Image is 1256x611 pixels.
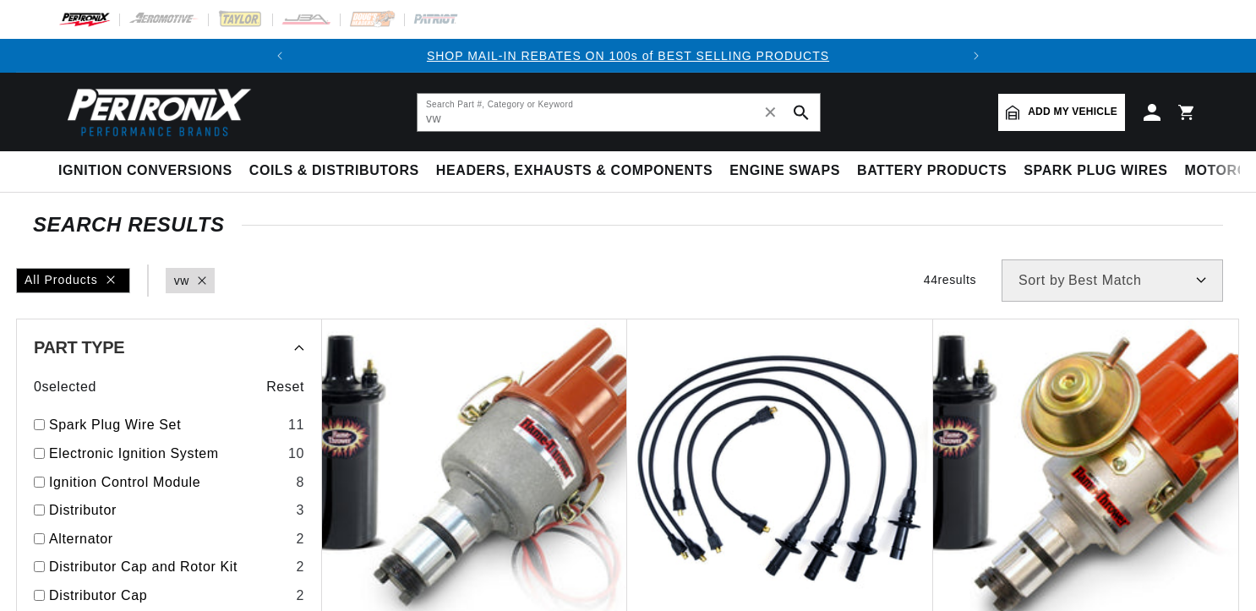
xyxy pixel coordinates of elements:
[296,528,304,550] div: 2
[296,585,304,607] div: 2
[998,94,1125,131] a: Add my vehicle
[1018,274,1065,287] span: Sort by
[1024,162,1167,180] span: Spark Plug Wires
[288,443,304,465] div: 10
[58,151,241,191] summary: Ignition Conversions
[849,151,1015,191] summary: Battery Products
[924,273,976,286] span: 44 results
[263,39,297,73] button: Translation missing: en.sections.announcements.previous_announcement
[428,151,721,191] summary: Headers, Exhausts & Components
[1015,151,1176,191] summary: Spark Plug Wires
[49,443,281,465] a: Electronic Ignition System
[49,528,289,550] a: Alternator
[58,83,253,141] img: Pertronix
[33,216,1223,233] div: SEARCH RESULTS
[49,499,289,521] a: Distributor
[49,414,281,436] a: Spark Plug Wire Set
[296,556,304,578] div: 2
[58,162,232,180] span: Ignition Conversions
[49,472,289,494] a: Ignition Control Module
[34,339,124,356] span: Part Type
[288,414,304,436] div: 11
[49,556,289,578] a: Distributor Cap and Rotor Kit
[297,46,960,65] div: 1 of 2
[34,376,96,398] span: 0 selected
[249,162,419,180] span: Coils & Distributors
[721,151,849,191] summary: Engine Swaps
[266,376,304,398] span: Reset
[729,162,840,180] span: Engine Swaps
[1028,104,1117,120] span: Add my vehicle
[959,39,993,73] button: Translation missing: en.sections.announcements.next_announcement
[241,151,428,191] summary: Coils & Distributors
[427,49,829,63] a: SHOP MAIL-IN REBATES ON 100s of BEST SELLING PRODUCTS
[49,585,289,607] a: Distributor Cap
[783,94,820,131] button: search button
[296,499,304,521] div: 3
[16,268,130,293] div: All Products
[418,94,820,131] input: Search Part #, Category or Keyword
[436,162,713,180] span: Headers, Exhausts & Components
[297,46,960,65] div: Announcement
[857,162,1007,180] span: Battery Products
[296,472,304,494] div: 8
[174,271,189,290] a: vw
[16,39,1240,73] slideshow-component: Translation missing: en.sections.announcements.announcement_bar
[1002,259,1223,302] select: Sort by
